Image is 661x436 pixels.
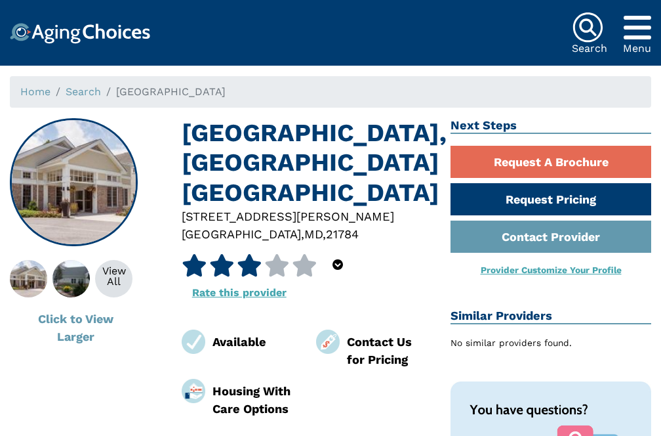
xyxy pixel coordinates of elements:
[347,333,431,369] div: Contact Us for Pricing
[182,227,301,241] span: [GEOGRAPHIC_DATA]
[10,23,150,44] img: Choice!
[182,207,431,225] div: [STREET_ADDRESS][PERSON_NAME]
[623,12,651,43] div: Popover trigger
[212,382,296,418] div: Housing With Care Options
[451,221,651,253] a: Contact Provider
[572,12,603,43] img: search-icon.svg
[451,183,651,215] a: Request Pricing
[66,85,101,98] a: Search
[451,309,651,324] h2: Similar Providers
[116,85,226,98] span: [GEOGRAPHIC_DATA]
[451,146,651,178] a: Request A Brochure
[10,76,651,108] nav: breadcrumb
[332,254,343,276] div: Popover trigger
[192,286,287,299] a: Rate this provider
[451,118,651,134] h2: Next Steps
[301,227,304,241] span: ,
[326,225,359,243] div: 21784
[10,303,141,353] button: Click to View Larger
[451,336,651,350] div: No similar providers found.
[11,120,137,246] img: Copper Ridge, Sykesville MD
[572,43,607,54] div: Search
[481,265,622,275] a: Provider Customize Your Profile
[182,118,431,207] h1: [GEOGRAPHIC_DATA], [GEOGRAPHIC_DATA] [GEOGRAPHIC_DATA]
[95,266,132,287] div: View All
[323,227,326,241] span: ,
[38,260,104,297] img: About Copper Ridge, Sykesville MD
[212,333,296,351] div: Available
[304,227,323,241] span: MD
[20,85,50,98] a: Home
[623,43,651,54] div: Menu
